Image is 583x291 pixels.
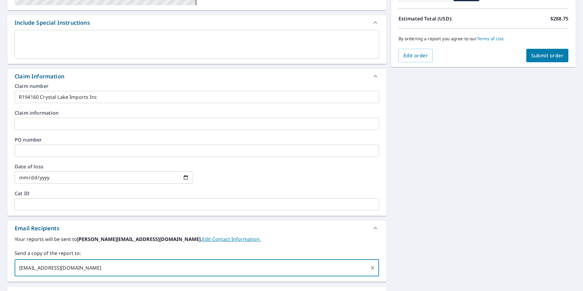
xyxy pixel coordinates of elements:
[15,164,193,169] label: Date of loss
[403,52,428,59] span: Edit order
[531,52,564,59] span: Submit order
[15,19,90,27] div: Include Special Instructions
[399,36,568,41] p: By ordering a report you agree to our
[7,221,386,235] div: Email Recipients
[15,72,64,81] div: Claim Information
[15,250,379,257] label: Send a copy of the report to:
[15,110,379,115] label: Claim information
[526,49,569,62] button: Submit order
[15,84,379,88] label: Claim number
[399,49,433,62] button: Edit order
[477,36,504,41] a: Terms of Use
[368,264,377,272] button: Clear
[7,69,386,84] div: Claim Information
[77,236,202,242] b: [PERSON_NAME][EMAIL_ADDRESS][DOMAIN_NAME].
[15,137,379,142] label: PO number
[202,236,261,242] a: EditContactInfo
[15,235,379,243] label: Your reports will be sent to
[550,15,568,22] p: $288.75
[15,224,59,232] div: Email Recipients
[15,191,379,196] label: Cat ID
[7,15,386,30] div: Include Special Instructions
[399,15,484,22] p: Estimated Total (USD):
